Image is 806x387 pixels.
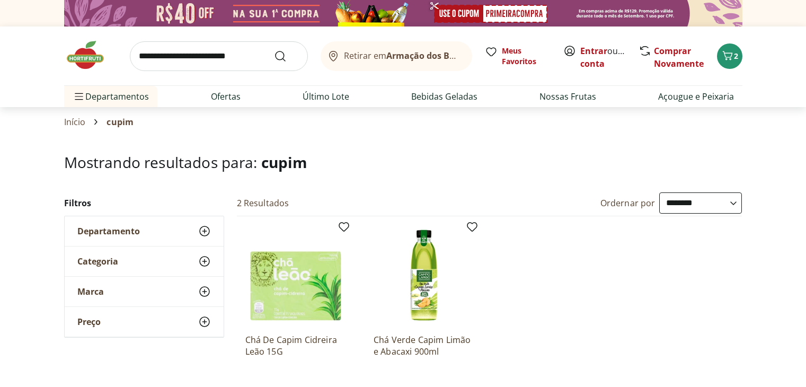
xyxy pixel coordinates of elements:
img: Chá De Capim Cidreira Leão 15G [245,225,346,326]
h2: Filtros [64,192,224,214]
button: Menu [73,84,85,109]
span: Departamentos [73,84,149,109]
a: Nossas Frutas [539,90,596,103]
button: Departamento [65,216,224,246]
a: Meus Favoritos [485,46,551,67]
a: Entrar [580,45,607,57]
span: Marca [77,286,104,297]
a: Criar conta [580,45,639,69]
label: Ordernar por [600,197,656,209]
span: ou [580,45,627,70]
button: Retirar emArmação dos Búzios/RJ [321,41,472,71]
a: Chá De Capim Cidreira Leão 15G [245,334,346,357]
a: Último Lote [303,90,349,103]
span: cupim [261,152,308,172]
span: Retirar em [344,51,461,60]
button: Preço [65,307,224,337]
span: Departamento [77,226,140,236]
span: 2 [734,51,738,61]
button: Submit Search [274,50,299,63]
input: search [130,41,308,71]
span: Meus Favoritos [502,46,551,67]
a: Chá Verde Capim Limão e Abacaxi 900ml [374,334,474,357]
button: Marca [65,277,224,306]
h1: Mostrando resultados para: [64,154,742,171]
span: cupim [107,117,134,127]
a: Início [64,117,86,127]
a: Ofertas [211,90,241,103]
a: Comprar Novamente [654,45,704,69]
button: Categoria [65,247,224,276]
img: Chá Verde Capim Limão e Abacaxi 900ml [374,225,474,326]
h2: 2 Resultados [237,197,289,209]
a: Açougue e Peixaria [658,90,734,103]
span: Categoria [77,256,118,267]
b: Armação dos Búzios/RJ [386,50,484,61]
button: Carrinho [717,43,742,69]
img: Hortifruti [64,39,117,71]
a: Bebidas Geladas [411,90,477,103]
span: Preço [77,316,101,327]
